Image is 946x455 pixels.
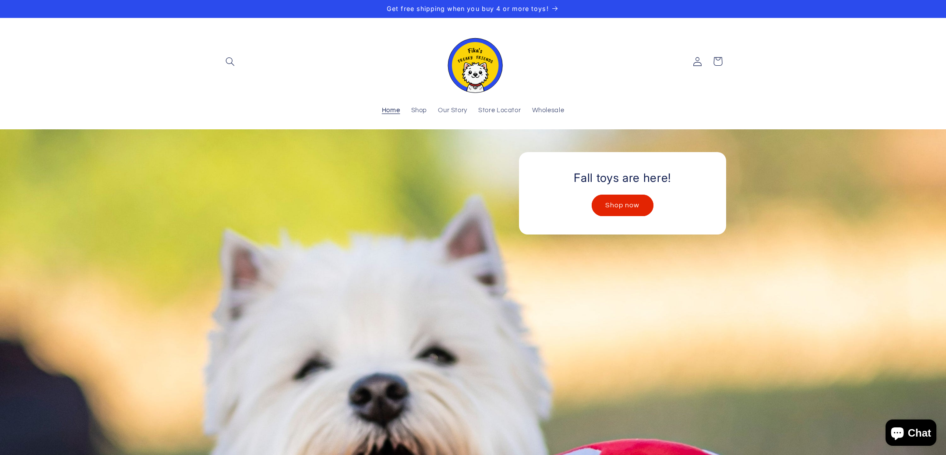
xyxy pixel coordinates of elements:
inbox-online-store-chat: Shopify online store chat [883,419,939,448]
span: Home [382,107,400,115]
a: Home [376,101,406,121]
a: Fika's Freaky Friends [439,27,507,96]
summary: Search [220,51,240,71]
span: Wholesale [532,107,565,115]
span: Get free shipping when you buy 4 or more toys! [387,5,548,12]
span: Our Story [438,107,467,115]
img: Fika's Freaky Friends [442,30,504,93]
a: Our Story [433,101,473,121]
a: Wholesale [526,101,570,121]
a: Shop [406,101,433,121]
a: Store Locator [473,101,526,121]
a: Shop now [592,195,653,216]
span: Store Locator [478,107,521,115]
span: Shop [411,107,427,115]
h2: Fall toys are here! [574,171,671,185]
